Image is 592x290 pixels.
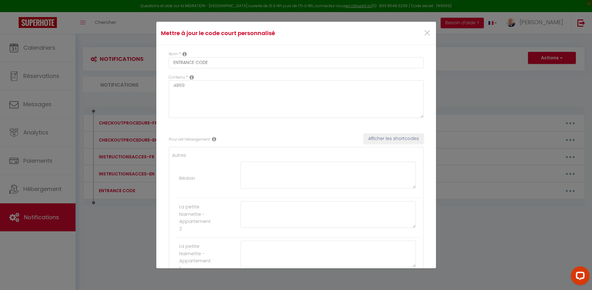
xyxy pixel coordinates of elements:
iframe: LiveChat chat widget [566,264,592,290]
label: La petite Naimette - Appartement 2 [179,203,212,232]
label: Nom [169,51,178,57]
i: Rental [212,137,216,142]
label: Contenu [169,75,185,80]
label: Bédoin [179,174,195,182]
input: Custom code name [169,57,424,68]
button: Afficher les shortcodes [364,134,424,144]
label: Pour cet hébergement [169,137,210,143]
h4: Mettre à jour le code court personnalisé [161,29,338,38]
span: × [423,24,431,43]
button: Close [423,27,431,40]
i: Replacable content [190,75,194,80]
label: La petite Naimette - Appartement 1 [179,242,212,272]
label: Autres [172,152,186,159]
i: Custom short code name [182,52,187,57]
